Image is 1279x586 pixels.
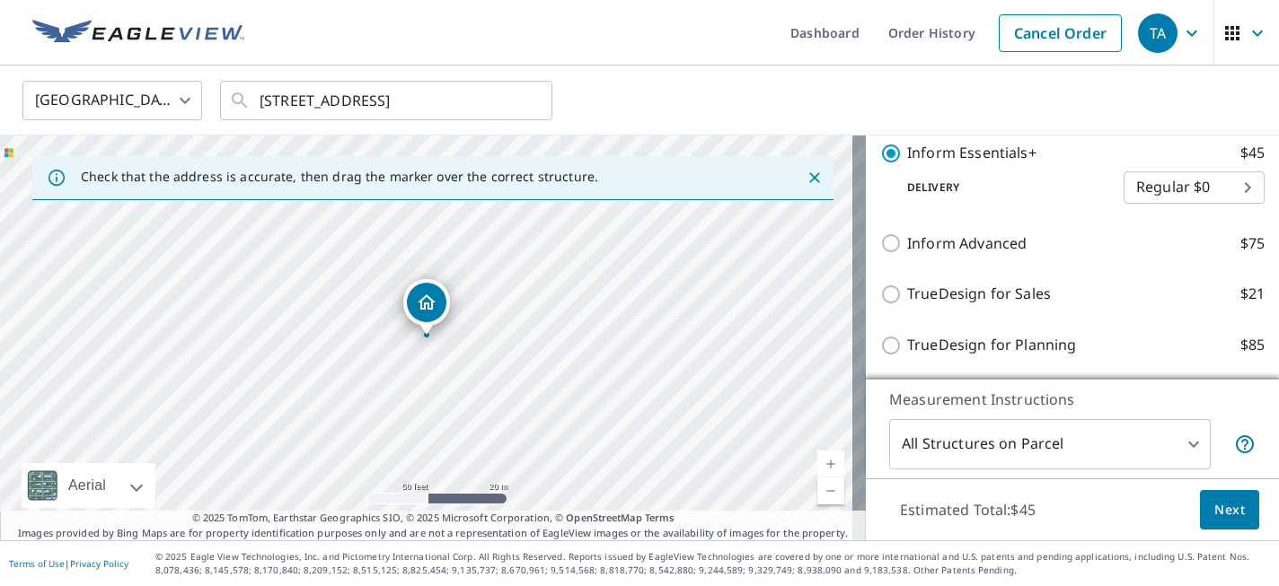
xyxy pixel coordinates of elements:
button: Close [803,166,826,189]
button: Next [1200,490,1259,530]
span: Next [1214,499,1245,521]
p: Measurement Instructions [889,389,1256,410]
a: Current Level 19, Zoom In [817,450,844,477]
p: Check that the address is accurate, then drag the marker over the correct structure. [81,169,598,185]
a: Privacy Policy [70,557,128,570]
a: Cancel Order [999,14,1122,52]
p: $21 [1240,283,1265,305]
p: $75 [1240,232,1265,255]
div: Dropped pin, building 1, Residential property, 535 Old York Rd Allentown, NJ 08501 [403,279,450,335]
div: [GEOGRAPHIC_DATA] [22,75,202,126]
a: Terms of Use [9,557,65,570]
p: Estimated Total: $45 [886,490,1050,529]
p: $85 [1240,334,1265,356]
p: © 2025 Eagle View Technologies, Inc. and Pictometry International Corp. All Rights Reserved. Repo... [155,550,1270,577]
div: All Structures on Parcel [889,419,1211,469]
p: TrueDesign for Planning [907,334,1076,356]
div: Aerial [22,463,155,508]
p: | [9,558,128,569]
p: Delivery [880,179,1124,196]
a: Terms [645,511,675,524]
p: Inform Essentials+ [907,142,1036,164]
input: Search by address or latitude-longitude [260,75,516,126]
div: Aerial [63,463,111,508]
img: EV Logo [32,20,244,47]
div: Regular $0 [1124,162,1265,213]
a: Current Level 19, Zoom Out [817,477,844,504]
span: © 2025 TomTom, Earthstar Geographics SIO, © 2025 Microsoft Corporation, © [192,511,675,526]
p: TrueDesign for Sales [907,283,1051,305]
p: $45 [1240,142,1265,164]
span: Your report will include each building or structure inside the parcel boundary. In some cases, du... [1234,433,1256,455]
p: Inform Advanced [907,232,1027,255]
a: OpenStreetMap [566,511,641,524]
div: TA [1138,13,1178,53]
